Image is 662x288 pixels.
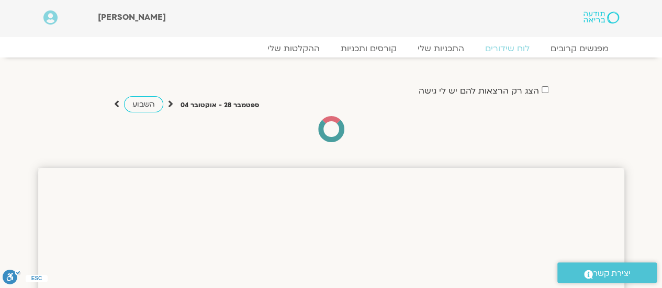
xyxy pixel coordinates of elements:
[132,99,155,109] span: השבוע
[593,267,631,281] span: יצירת קשר
[124,96,163,112] a: השבוע
[419,86,539,96] label: הצג רק הרצאות להם יש לי גישה
[98,11,166,23] span: [PERSON_NAME]
[181,100,259,111] p: ספטמבר 28 - אוקטובר 04
[407,43,475,54] a: התכניות שלי
[475,43,540,54] a: לוח שידורים
[43,43,619,54] nav: Menu
[540,43,619,54] a: מפגשים קרובים
[557,262,657,283] a: יצירת קשר
[257,43,330,54] a: ההקלטות שלי
[330,43,407,54] a: קורסים ותכניות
